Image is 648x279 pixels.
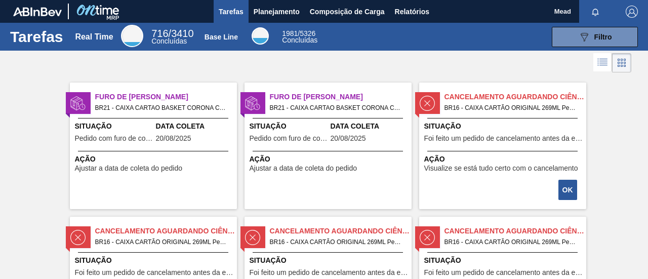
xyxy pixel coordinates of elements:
[70,96,86,111] img: status
[444,102,578,113] span: BR16 - CAIXA CARTÃO ORIGINAL 269ML Pedido - 1551497
[156,121,234,132] span: Data Coleta
[250,165,357,172] span: Ajustar a data de coleta do pedido
[552,27,638,47] button: Filtro
[444,236,578,248] span: BR16 - CAIXA CARTÃO ORIGINAL 269ML Pedido - 1551501
[151,28,193,39] span: / 3410
[270,236,403,248] span: BR16 - CAIXA CARTÃO ORIGINAL 269ML Pedido - 1551499
[612,53,631,72] div: Visão em Cards
[593,53,612,72] div: Visão em Lista
[250,269,409,276] span: Foi feito um pedido de cancelamento antes da etapa de aguardando faturamento
[205,33,238,41] div: Base Line
[75,154,234,165] span: Ação
[331,121,409,132] span: Data Coleta
[626,6,638,18] img: Logout
[254,6,300,18] span: Planejamento
[424,255,584,266] span: Situação
[252,27,269,45] div: Base Line
[219,6,244,18] span: Tarefas
[151,29,193,45] div: Real Time
[75,32,113,42] div: Real Time
[75,255,234,266] span: Situação
[270,102,403,113] span: BR21 - CAIXA CARTAO BASKET CORONA CERO 330ML Pedido - 1988273
[424,135,584,142] span: Foi feito um pedido de cancelamento antes da etapa de aguardando faturamento
[121,25,143,47] div: Real Time
[151,28,168,39] span: 716
[75,135,153,142] span: Pedido com furo de coleta
[331,135,366,142] span: 20/08/2025
[424,121,584,132] span: Situação
[250,135,328,142] span: Pedido com furo de coleta
[13,7,62,16] img: TNhmsLtSVTkK8tSr43FrP2fwEKptu5GPRR3wAAAABJRU5ErkJggg==
[420,96,435,111] img: status
[156,135,191,142] span: 20/08/2025
[75,165,183,172] span: Ajustar a data de coleta do pedido
[151,37,187,45] span: Concluídas
[594,33,612,41] span: Filtro
[70,230,86,245] img: status
[558,180,577,200] button: OK
[250,121,328,132] span: Situação
[444,226,586,236] span: Cancelamento aguardando ciência
[95,236,229,248] span: BR16 - CAIXA CARTÃO ORIGINAL 269ML Pedido - 1551498
[282,36,317,44] span: Concluídas
[250,154,409,165] span: Ação
[75,269,234,276] span: Foi feito um pedido de cancelamento antes da etapa de aguardando faturamento
[444,92,586,102] span: Cancelamento aguardando ciência
[420,230,435,245] img: status
[579,5,612,19] button: Notificações
[282,30,317,44] div: Base Line
[282,29,315,37] span: / 5326
[75,121,153,132] span: Situação
[424,269,584,276] span: Foi feito um pedido de cancelamento antes da etapa de aguardando faturamento
[559,179,578,201] div: Completar tarefa: 29879837
[270,92,412,102] span: Furo de Coleta
[95,102,229,113] span: BR21 - CAIXA CARTAO BASKET CORONA CERO 330ML Pedido - 1973440
[245,230,260,245] img: status
[270,226,412,236] span: Cancelamento aguardando ciência
[282,29,298,37] span: 1981
[395,6,429,18] span: Relatórios
[95,92,237,102] span: Furo de Coleta
[424,165,578,172] span: Visualize se está tudo certo com o cancelamento
[95,226,237,236] span: Cancelamento aguardando ciência
[10,31,63,43] h1: Tarefas
[250,255,409,266] span: Situação
[424,154,584,165] span: Ação
[245,96,260,111] img: status
[310,6,385,18] span: Composição de Carga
